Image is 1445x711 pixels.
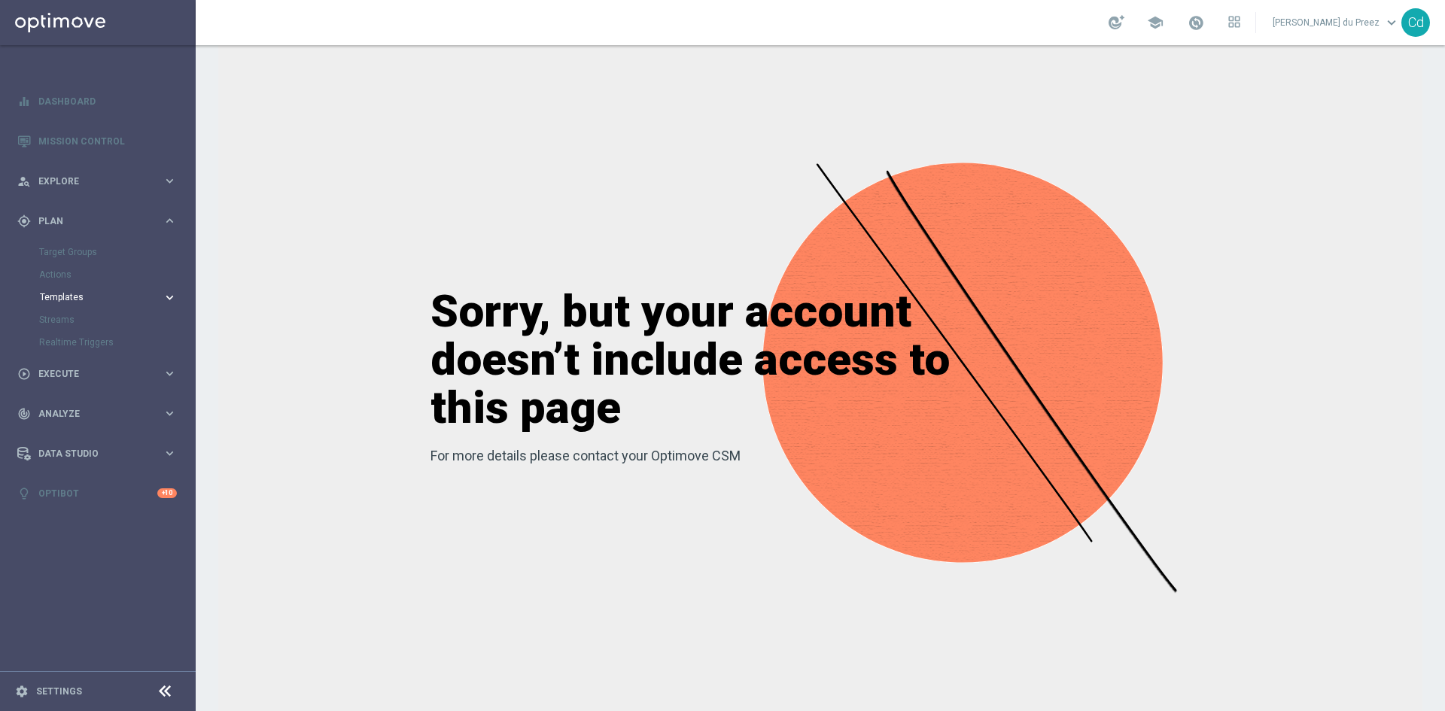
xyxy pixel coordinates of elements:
i: keyboard_arrow_right [163,174,177,188]
div: Cd [1401,8,1430,37]
h1: Sorry, but your account doesn’t include access to this page [430,287,1010,432]
button: gps_fixed Plan keyboard_arrow_right [17,215,178,227]
div: +10 [157,488,177,498]
button: Data Studio keyboard_arrow_right [17,448,178,460]
i: keyboard_arrow_right [163,446,177,460]
p: For more details please contact your Optimove CSM [430,447,1010,465]
a: Dashboard [38,81,177,121]
i: keyboard_arrow_right [163,290,177,305]
div: Templates [39,286,194,308]
i: keyboard_arrow_right [163,406,177,421]
a: Settings [36,687,82,696]
i: settings [15,685,29,698]
button: person_search Explore keyboard_arrow_right [17,175,178,187]
span: keyboard_arrow_down [1383,14,1400,31]
div: Streams [39,308,194,331]
span: Plan [38,217,163,226]
div: Realtime Triggers [39,331,194,354]
span: Execute [38,369,163,378]
span: school [1147,14,1164,31]
span: Analyze [38,409,163,418]
i: person_search [17,175,31,188]
button: equalizer Dashboard [17,96,178,108]
div: Plan [17,214,163,228]
a: [PERSON_NAME] du Preezkeyboard_arrow_down [1271,11,1401,34]
div: Mission Control [17,121,177,161]
div: Templates [40,293,163,302]
div: Analyze [17,407,163,421]
span: Templates [40,293,148,302]
i: play_circle_outline [17,367,31,381]
div: Actions [39,263,194,286]
div: Explore [17,175,163,188]
div: Target Groups [39,241,194,263]
button: track_changes Analyze keyboard_arrow_right [17,408,178,420]
i: lightbulb [17,487,31,500]
i: equalizer [17,95,31,108]
button: lightbulb Optibot +10 [17,488,178,500]
button: play_circle_outline Execute keyboard_arrow_right [17,368,178,380]
i: gps_fixed [17,214,31,228]
button: Mission Control [17,135,178,147]
a: Optibot [38,473,157,513]
a: Mission Control [38,121,177,161]
div: Execute [17,367,163,381]
i: track_changes [17,407,31,421]
div: Optibot [17,473,177,513]
span: Explore [38,177,163,186]
button: Templates keyboard_arrow_right [39,291,178,303]
i: keyboard_arrow_right [163,366,177,381]
i: keyboard_arrow_right [163,214,177,228]
span: Data Studio [38,449,163,458]
div: Dashboard [17,81,177,121]
div: Data Studio [17,447,163,460]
